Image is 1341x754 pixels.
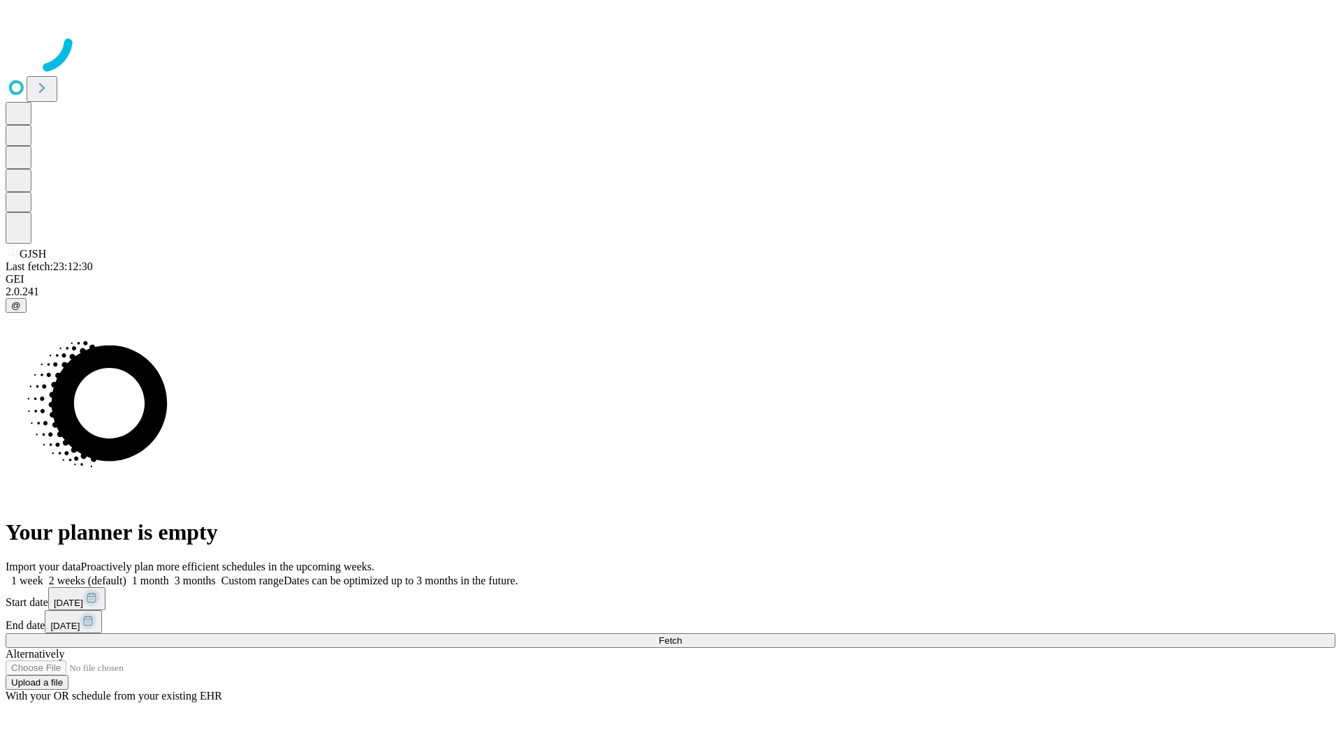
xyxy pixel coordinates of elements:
[175,575,216,586] span: 3 months
[6,298,27,313] button: @
[284,575,518,586] span: Dates can be optimized up to 3 months in the future.
[6,519,1335,545] h1: Your planner is empty
[45,610,102,633] button: [DATE]
[6,610,1335,633] div: End date
[6,286,1335,298] div: 2.0.241
[6,273,1335,286] div: GEI
[6,648,64,660] span: Alternatively
[6,561,81,572] span: Import your data
[221,575,284,586] span: Custom range
[49,575,126,586] span: 2 weeks (default)
[6,633,1335,648] button: Fetch
[50,621,80,631] span: [DATE]
[20,248,46,260] span: GJSH
[6,690,222,702] span: With your OR schedule from your existing EHR
[54,598,83,608] span: [DATE]
[6,260,93,272] span: Last fetch: 23:12:30
[6,675,68,690] button: Upload a file
[6,587,1335,610] div: Start date
[11,575,43,586] span: 1 week
[11,300,21,311] span: @
[48,587,105,610] button: [DATE]
[132,575,169,586] span: 1 month
[659,635,682,646] span: Fetch
[81,561,374,572] span: Proactively plan more efficient schedules in the upcoming weeks.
